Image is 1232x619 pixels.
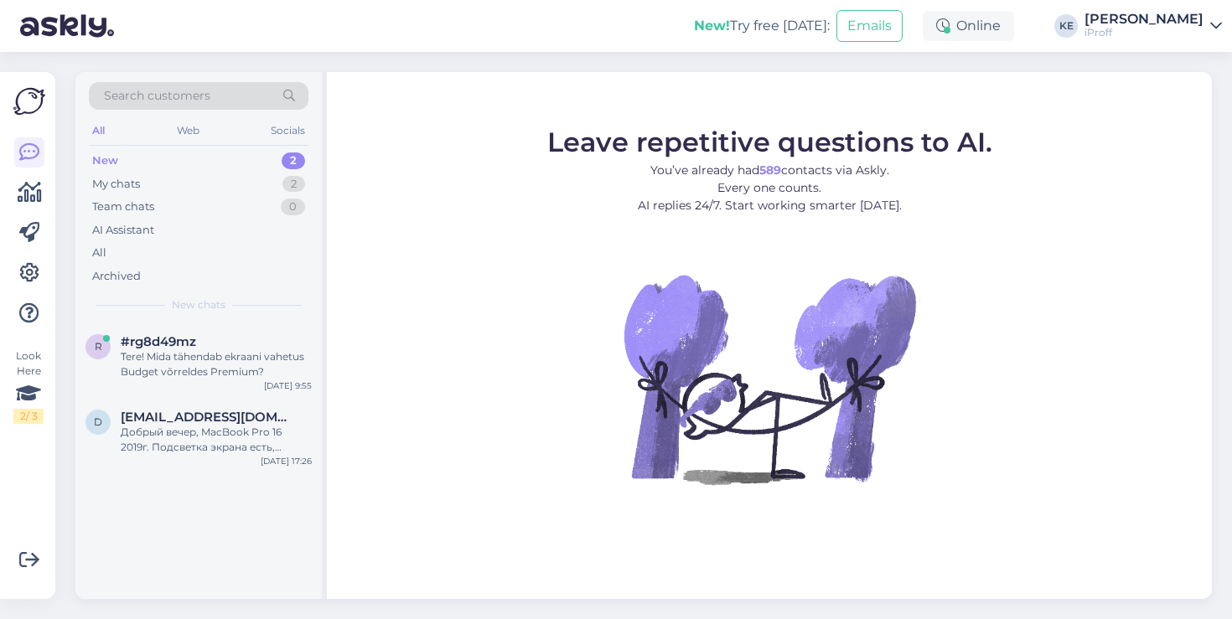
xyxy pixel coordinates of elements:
div: Try free [DATE]: [694,16,830,36]
a: [PERSON_NAME]iProff [1084,13,1222,39]
span: #rg8d49mz [121,334,196,349]
div: Tere! Mida tähendab ekraani vahetus Budget võrreldes Premium? [121,349,312,379]
div: Team chats [92,199,154,215]
div: Archived [92,268,141,285]
b: New! [694,18,730,34]
span: D [94,415,102,428]
div: Look Here [13,348,44,424]
span: Davidofalex@gmail.com [121,410,295,425]
div: iProff [1084,26,1204,39]
div: [DATE] 9:55 [264,379,312,392]
div: 2 / 3 [13,409,44,424]
span: Search customers [104,87,210,105]
div: Web [173,120,203,142]
div: [PERSON_NAME] [1084,13,1204,26]
div: AI Assistant [92,222,154,239]
div: [DATE] 17:26 [261,455,312,467]
div: All [89,120,108,142]
div: 2 [282,176,305,193]
p: You’ve already had contacts via Askly. Every one counts. AI replies 24/7. Start working smarter [... [547,162,992,214]
div: 0 [281,199,305,215]
span: r [95,340,102,353]
img: Askly Logo [13,85,45,117]
button: Emails [836,10,903,42]
div: 2 [282,152,305,169]
div: Socials [267,120,308,142]
div: Добрый вечер, MacBook Pro 16 2019г. Подсветка экрана есть, изображения нет, подскажите стоимость ... [121,425,312,455]
div: KE [1054,14,1078,38]
b: 589 [759,162,781,178]
span: New chats [172,297,225,312]
img: No Chat active [619,228,920,529]
div: Online [923,11,1014,41]
div: My chats [92,176,140,193]
div: All [92,245,106,261]
span: Leave repetitive questions to AI. [547,126,992,158]
div: New [92,152,118,169]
